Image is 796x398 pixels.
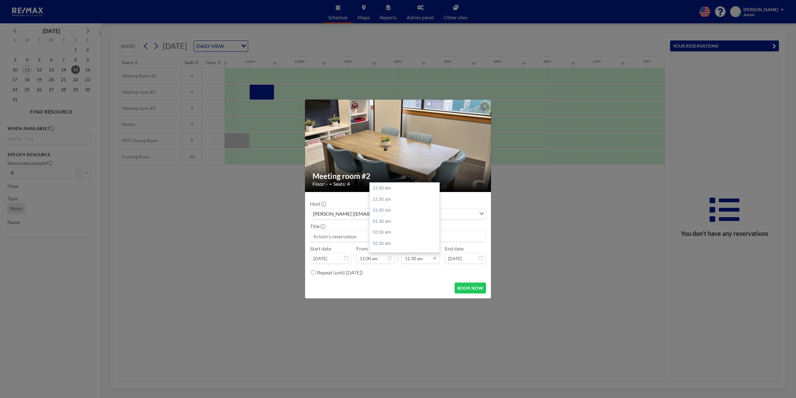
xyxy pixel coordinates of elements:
[310,223,325,229] label: Title
[370,249,442,260] div: 03:00 am
[310,201,326,207] label: Host
[370,238,442,249] div: 02:30 am
[356,246,368,252] label: From
[312,210,439,218] span: [PERSON_NAME] ([EMAIL_ADDRESS][DOMAIN_NAME])
[370,194,442,205] div: 12:30 am
[330,182,332,186] span: •
[370,183,442,194] div: 12:00 am
[333,181,350,187] span: Seats: 4
[370,205,442,216] div: 01:00 am
[397,248,399,261] span: -
[310,246,331,252] label: Start date
[370,216,442,227] div: 01:30 am
[455,283,486,293] button: BOOK NOW
[445,246,464,252] label: End date
[310,231,486,241] input: Kristin's reservation
[370,227,442,238] div: 02:00 am
[440,210,475,218] input: Search for option
[317,269,363,276] label: Repeat (until [DATE])
[310,208,486,219] div: Search for option
[312,171,484,181] h2: Meeting room #2
[305,21,492,270] img: 537.jpg
[312,181,328,187] span: Floor: -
